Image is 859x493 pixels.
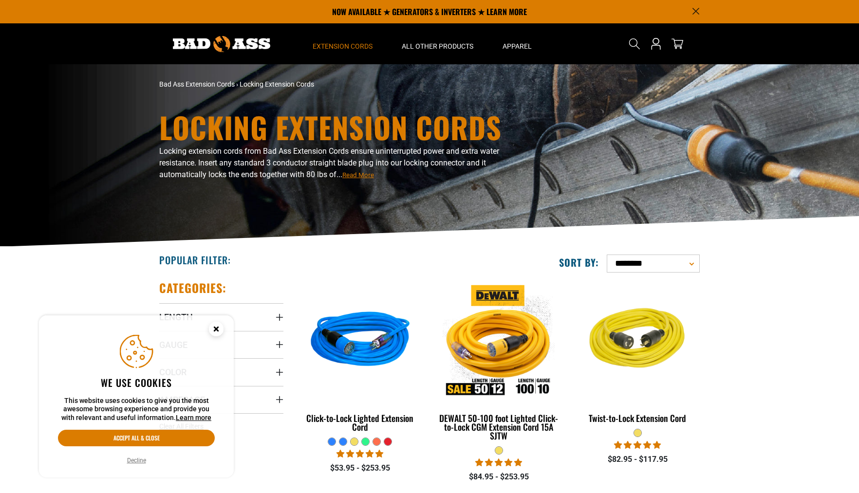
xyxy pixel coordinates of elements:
[402,42,473,51] span: All Other Products
[576,414,700,422] div: Twist-to-Lock Extension Cord
[159,146,499,179] span: Locking extension cords from Bad Ass Extension Cords ensure uninterrupted power and extra water r...
[159,80,235,88] a: Bad Ass Extension Cords
[387,23,488,64] summary: All Other Products
[58,430,215,446] button: Accept all & close
[298,462,422,474] div: $53.95 - $253.95
[437,280,561,446] a: DEWALT 50-100 foot Lighted Click-to-Lock CGM Extension Cord 15A SJTW DEWALT 50-100 foot Lighted C...
[159,311,193,323] span: Length
[159,303,283,330] summary: Length
[559,256,599,269] label: Sort by:
[342,171,374,179] span: Read More
[240,80,314,88] span: Locking Extension Cords
[159,79,515,90] nav: breadcrumbs
[39,315,234,478] aside: Cookie Consent
[627,36,642,52] summary: Search
[503,42,532,51] span: Apparel
[298,414,422,431] div: Click-to-Lock Lighted Extension Cord
[159,112,515,142] h1: Locking Extension Cords
[159,254,231,266] h2: Popular Filter:
[176,414,211,421] a: Learn more
[298,23,387,64] summary: Extension Cords
[475,458,522,467] span: 4.84 stars
[299,285,422,397] img: blue
[236,80,238,88] span: ›
[58,376,215,389] h2: We use cookies
[313,42,373,51] span: Extension Cords
[576,280,700,428] a: yellow Twist-to-Lock Extension Cord
[437,414,561,440] div: DEWALT 50-100 foot Lighted Click-to-Lock CGM Extension Cord 15A SJTW
[58,397,215,422] p: This website uses cookies to give you the most awesome browsing experience and provide you with r...
[576,454,700,465] div: $82.95 - $117.95
[124,456,149,465] button: Decline
[437,471,561,483] div: $84.95 - $253.95
[614,440,661,450] span: 5.00 stars
[576,285,699,397] img: yellow
[437,285,560,397] img: DEWALT 50-100 foot Lighted Click-to-Lock CGM Extension Cord 15A SJTW
[336,449,383,458] span: 4.87 stars
[298,280,422,437] a: blue Click-to-Lock Lighted Extension Cord
[488,23,546,64] summary: Apparel
[173,36,270,52] img: Bad Ass Extension Cords
[159,280,226,295] h2: Categories:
